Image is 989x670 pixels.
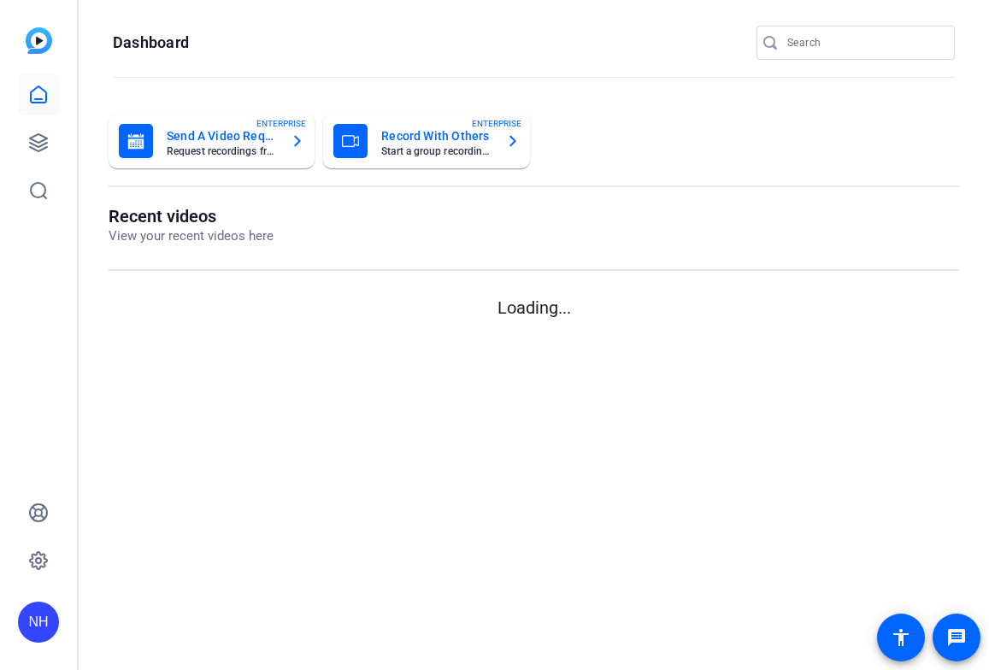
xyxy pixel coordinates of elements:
[381,126,492,146] mat-card-title: Record With Others
[18,602,59,643] div: NH
[472,117,521,130] span: ENTERPRISE
[381,146,492,156] mat-card-subtitle: Start a group recording session
[26,27,52,54] img: blue-gradient.svg
[891,627,911,648] mat-icon: accessibility
[256,117,306,130] span: ENTERPRISE
[167,126,277,146] mat-card-title: Send A Video Request
[787,32,941,53] input: Search
[946,627,967,648] mat-icon: message
[113,32,189,53] h1: Dashboard
[109,206,274,226] h1: Recent videos
[323,114,529,168] button: Record With OthersStart a group recording sessionENTERPRISE
[109,226,274,246] p: View your recent videos here
[167,146,277,156] mat-card-subtitle: Request recordings from anyone, anywhere
[109,114,315,168] button: Send A Video RequestRequest recordings from anyone, anywhereENTERPRISE
[109,295,959,320] p: Loading...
